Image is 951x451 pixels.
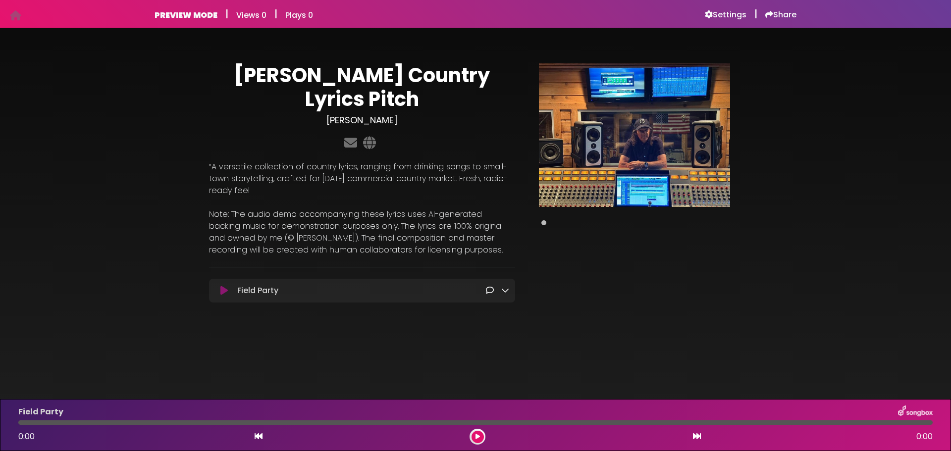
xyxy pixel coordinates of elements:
[209,115,515,126] h3: [PERSON_NAME]
[705,10,746,20] a: Settings
[209,161,515,197] p: “A versatile collection of country lyrics, ranging from drinking songs to small-town storytelling...
[237,285,278,297] p: Field Party
[209,208,515,256] p: Note: The audio demo accompanying these lyrics uses AI-generated backing music for demonstration ...
[225,8,228,20] h5: |
[236,10,266,20] h6: Views 0
[754,8,757,20] h5: |
[539,63,730,207] img: Main Media
[285,10,313,20] h6: Plays 0
[765,10,796,20] a: Share
[274,8,277,20] h5: |
[209,63,515,111] h1: [PERSON_NAME] Country Lyrics Pitch
[155,10,217,20] h6: PREVIEW MODE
